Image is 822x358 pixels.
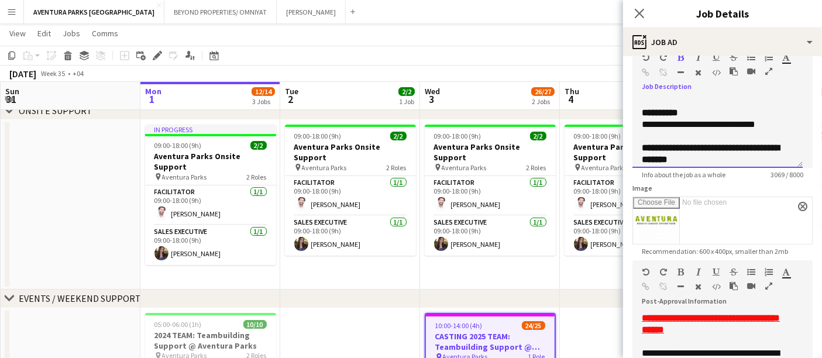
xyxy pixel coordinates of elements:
[302,163,347,172] span: Aventura Parks
[283,92,298,106] span: 2
[747,67,755,76] button: Insert video
[677,53,685,62] button: Bold
[145,125,276,134] div: In progress
[747,53,755,62] button: Unordered List
[747,281,755,291] button: Insert video
[531,87,555,96] span: 26/27
[623,28,822,56] div: Job Ad
[712,282,720,291] button: HTML Code
[387,163,407,172] span: 2 Roles
[285,216,416,256] app-card-role: Sales Executive1/109:00-18:00 (9h)[PERSON_NAME]
[435,321,483,330] span: 10:00-14:00 (4h)
[19,292,141,304] div: EVENTS / WEEKEND SUPPORT
[9,28,26,39] span: View
[24,1,164,23] button: AVENTURA PARKS [GEOGRAPHIC_DATA]
[730,67,738,76] button: Paste as plain text
[250,141,267,150] span: 2/2
[694,282,703,291] button: Clear Formatting
[390,132,407,140] span: 2/2
[252,97,274,106] div: 3 Jobs
[247,173,267,181] span: 2 Roles
[623,6,822,21] h3: Job Details
[92,28,118,39] span: Comms
[164,1,277,23] button: BEYOND PROPERTIES/ OMNIYAT
[632,247,797,256] span: Recommendation: 600 x 400px, smaller than 2mb
[4,92,19,106] span: 31
[694,53,703,62] button: Italic
[712,68,720,77] button: HTML Code
[73,69,84,78] div: +04
[565,176,696,216] app-card-role: Facilitator1/109:00-18:00 (9h)[PERSON_NAME]
[563,92,579,106] span: 4
[5,86,19,97] span: Sun
[285,86,298,97] span: Tue
[294,132,342,140] span: 09:00-18:00 (9h)
[522,321,545,330] span: 24/25
[145,86,161,97] span: Mon
[761,170,813,179] span: 3069 / 8000
[87,26,123,41] a: Comms
[398,87,415,96] span: 2/2
[659,53,668,62] button: Redo
[642,267,650,277] button: Undo
[252,87,275,96] span: 12/14
[37,28,51,39] span: Edit
[145,151,276,172] h3: Aventura Parks Onsite Support
[632,170,735,179] span: Info about the job as a whole
[162,173,207,181] span: Aventura Parks
[730,281,738,291] button: Paste as plain text
[694,68,703,77] button: Clear Formatting
[425,176,556,216] app-card-role: Facilitator1/109:00-18:00 (9h)[PERSON_NAME]
[677,68,685,77] button: Horizontal Line
[765,67,773,76] button: Fullscreen
[145,185,276,225] app-card-role: Facilitator1/109:00-18:00 (9h)[PERSON_NAME]
[425,86,440,97] span: Wed
[782,53,790,62] button: Text Color
[423,92,440,106] span: 3
[565,125,696,256] app-job-card: 09:00-18:00 (9h)2/2Aventura Parks Onsite Support Aventura Parks2 RolesFacilitator1/109:00-18:00 (...
[425,142,556,163] h3: Aventura Parks Onsite Support
[154,141,202,150] span: 09:00-18:00 (9h)
[747,267,755,277] button: Unordered List
[285,142,416,163] h3: Aventura Parks Onsite Support
[530,132,546,140] span: 2/2
[712,267,720,277] button: Underline
[730,267,738,277] button: Strikethrough
[782,267,790,277] button: Text Color
[425,125,556,256] app-job-card: 09:00-18:00 (9h)2/2Aventura Parks Onsite Support Aventura Parks2 RolesFacilitator1/109:00-18:00 (...
[532,97,554,106] div: 2 Jobs
[9,68,36,80] div: [DATE]
[765,281,773,291] button: Fullscreen
[434,132,481,140] span: 09:00-18:00 (9h)
[765,53,773,62] button: Ordered List
[574,132,621,140] span: 09:00-18:00 (9h)
[565,142,696,163] h3: Aventura Parks Onsite Support
[145,330,276,351] h3: 2024 TEAM: Teambuilding Support @ Aventura Parks
[143,92,161,106] span: 1
[154,320,202,329] span: 05:00-06:00 (1h)
[694,267,703,277] button: Italic
[425,216,556,256] app-card-role: Sales Executive1/109:00-18:00 (9h)[PERSON_NAME]
[426,331,555,352] h3: CASTING 2025 TEAM: Teambuilding Support @ Aventura Parks
[442,163,487,172] span: Aventura Parks
[527,163,546,172] span: 2 Roles
[677,267,685,277] button: Bold
[243,320,267,329] span: 10/10
[5,26,30,41] a: View
[582,163,627,172] span: Aventura Parks
[19,105,92,116] div: ONSITE SUPPORT
[712,53,720,62] button: Underline
[659,267,668,277] button: Redo
[765,267,773,277] button: Ordered List
[565,86,579,97] span: Thu
[285,176,416,216] app-card-role: Facilitator1/109:00-18:00 (9h)[PERSON_NAME]
[145,125,276,265] app-job-card: In progress09:00-18:00 (9h)2/2Aventura Parks Onsite Support Aventura Parks2 RolesFacilitator1/109...
[58,26,85,41] a: Jobs
[399,97,414,106] div: 1 Job
[565,216,696,256] app-card-role: Sales Executive1/109:00-18:00 (9h)[PERSON_NAME]
[285,125,416,256] app-job-card: 09:00-18:00 (9h)2/2Aventura Parks Onsite Support Aventura Parks2 RolesFacilitator1/109:00-18:00 (...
